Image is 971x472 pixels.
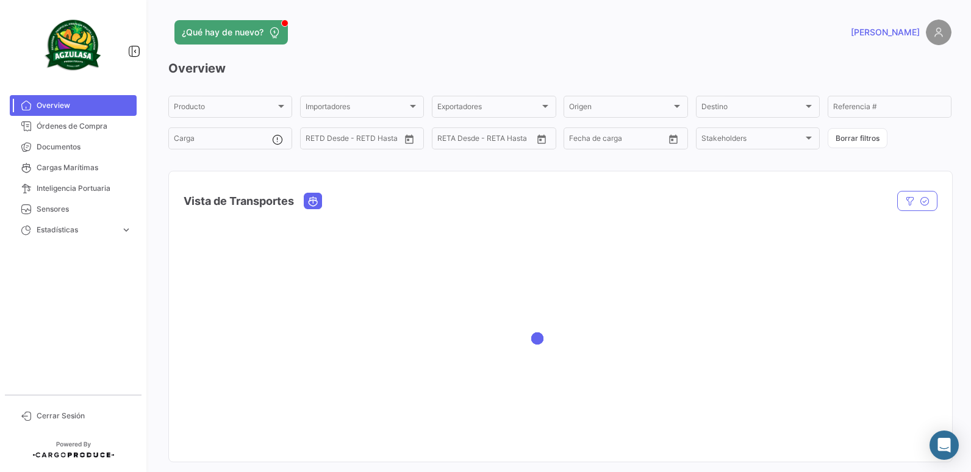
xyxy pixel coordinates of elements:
button: ¿Qué hay de nuevo? [174,20,288,45]
span: Overview [37,100,132,111]
button: Ocean [304,193,321,209]
span: Cargas Marítimas [37,162,132,173]
span: Órdenes de Compra [37,121,132,132]
input: Hasta [600,136,645,145]
span: Inteligencia Portuaria [37,183,132,194]
input: Desde [569,136,591,145]
h3: Overview [168,60,951,77]
span: Exportadores [437,104,539,113]
span: Sensores [37,204,132,215]
h4: Vista de Transportes [184,193,294,210]
img: agzulasa-logo.png [43,15,104,76]
span: expand_more [121,224,132,235]
input: Hasta [468,136,513,145]
span: Cerrar Sesión [37,410,132,421]
span: Producto [174,104,276,113]
img: placeholder-user.png [926,20,951,45]
a: Sensores [10,199,137,220]
input: Desde [306,136,328,145]
a: Overview [10,95,137,116]
button: Open calendar [532,130,551,148]
input: Hasta [336,136,381,145]
span: Stakeholders [701,136,803,145]
span: Documentos [37,141,132,152]
div: Abrir Intercom Messenger [930,431,959,460]
span: ¿Qué hay de nuevo? [182,26,263,38]
a: Órdenes de Compra [10,116,137,137]
button: Borrar filtros [828,128,887,148]
a: Cargas Marítimas [10,157,137,178]
span: Importadores [306,104,407,113]
button: Open calendar [664,130,683,148]
button: Open calendar [400,130,418,148]
a: Documentos [10,137,137,157]
span: [PERSON_NAME] [851,26,920,38]
span: Destino [701,104,803,113]
input: Desde [437,136,459,145]
span: Origen [569,104,671,113]
a: Inteligencia Portuaria [10,178,137,199]
span: Estadísticas [37,224,116,235]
